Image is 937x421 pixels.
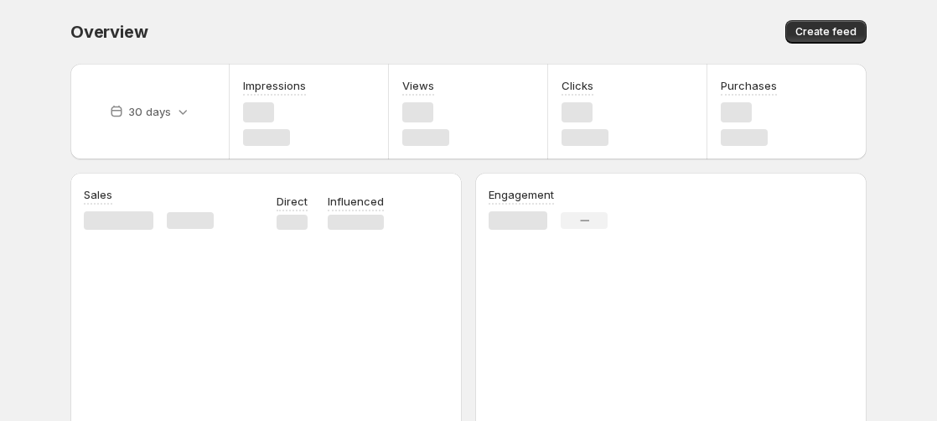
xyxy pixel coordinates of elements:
h3: Impressions [243,77,306,94]
h3: Clicks [562,77,593,94]
h3: Purchases [721,77,777,94]
span: Overview [70,22,148,42]
h3: Views [402,77,434,94]
button: Create feed [785,20,867,44]
p: 30 days [128,103,171,120]
p: Direct [277,193,308,210]
p: Influenced [328,193,384,210]
span: Create feed [795,25,857,39]
h3: Sales [84,186,112,203]
h3: Engagement [489,186,554,203]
